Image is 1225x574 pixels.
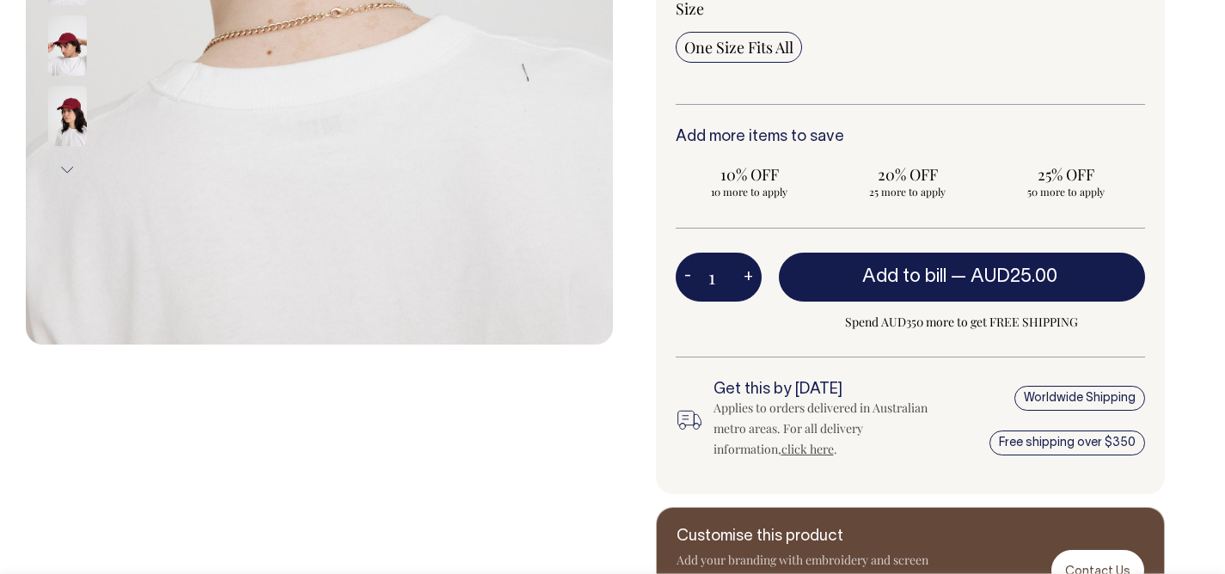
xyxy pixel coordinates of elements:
img: burgundy [48,86,87,146]
input: 20% OFF 25 more to apply [834,159,982,204]
h6: Add more items to save [676,129,1146,146]
h6: Get this by [DATE] [714,382,932,399]
button: Add to bill —AUD25.00 [779,253,1146,301]
span: — [951,268,1062,285]
img: burgundy [48,15,87,76]
span: One Size Fits All [684,37,793,58]
input: 25% OFF 50 more to apply [992,159,1140,204]
input: One Size Fits All [676,32,802,63]
span: AUD25.00 [971,268,1057,285]
span: 20% OFF [842,164,973,185]
span: Add to bill [862,268,946,285]
input: 10% OFF 10 more to apply [676,159,824,204]
span: 25% OFF [1001,164,1131,185]
button: + [735,260,762,295]
h6: Customise this product [677,528,952,546]
span: Spend AUD350 more to get FREE SHIPPING [779,312,1146,333]
span: 10% OFF [684,164,815,185]
button: - [676,260,700,295]
button: Next [54,151,80,190]
span: 50 more to apply [1001,185,1131,198]
div: Applies to orders delivered in Australian metro areas. For all delivery information, . [714,398,932,460]
span: 25 more to apply [842,185,973,198]
a: click here [781,441,834,457]
span: 10 more to apply [684,185,815,198]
